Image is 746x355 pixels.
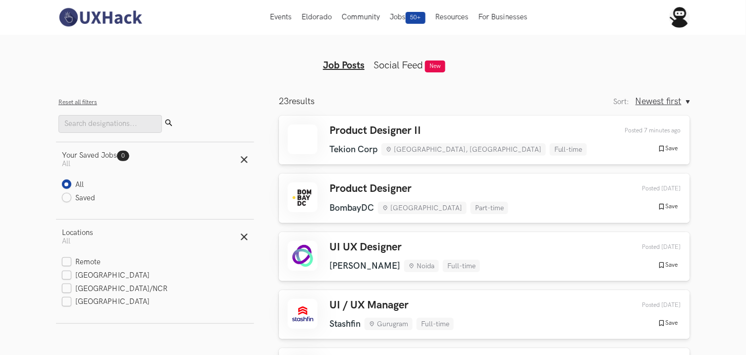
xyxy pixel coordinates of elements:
div: 14th Aug [619,301,681,309]
img: UXHack-logo.png [56,7,144,28]
span: New [425,60,445,72]
img: Your profile pic [669,7,690,28]
button: LocationsAll [56,220,254,254]
a: Product Designer BombayDC [GEOGRAPHIC_DATA] Part-time Posted [DATE] Save [279,174,690,223]
div: 14th Aug [619,243,681,251]
li: Stashfin [329,319,361,329]
span: All [62,160,70,168]
div: Your Saved Jobs [62,151,129,160]
li: [GEOGRAPHIC_DATA], [GEOGRAPHIC_DATA] [381,143,546,156]
li: Full-time [417,318,454,330]
button: Clip a screenshot [29,111,181,126]
span: Clear all and close [120,140,173,152]
h3: Product Designer [329,182,508,195]
ul: Tabs Interface [183,44,563,71]
button: Clip a block [29,95,181,111]
input: Search [58,115,162,133]
button: Newest first, Sort: [636,96,690,107]
li: Full-time [443,260,480,272]
span: Clip a bookmark [45,67,90,75]
label: Saved [62,193,96,204]
span: Newest first [636,96,682,107]
li: Part-time [471,202,508,214]
p: results [279,96,315,107]
label: Remote [62,257,101,268]
span: 50+ [406,12,426,24]
h3: UI UX Designer [329,241,480,254]
span: Clip a block [45,99,77,107]
button: Clip a bookmark [29,63,181,79]
li: BombayDC [329,203,374,213]
button: Save [655,261,681,270]
label: [GEOGRAPHIC_DATA] [62,297,150,307]
li: Noida [404,260,439,272]
button: Save [655,144,681,153]
div: Locations [62,229,93,237]
button: Clip a selection (Select text first) [29,79,181,95]
h3: Product Designer II [329,124,587,137]
button: Your Saved Jobs0 All [56,142,254,177]
span: Clip a screenshot [45,115,91,122]
span: 0 [121,152,125,160]
button: Save [655,202,681,211]
li: [GEOGRAPHIC_DATA] [378,202,467,214]
span: Clip a selection (Select text first) [45,83,132,91]
li: [PERSON_NAME] [329,261,400,271]
li: Tekion Corp [329,144,377,155]
span: All [62,237,70,245]
button: Save [655,319,681,328]
a: Job Posts [323,59,365,71]
div: 27th Aug [619,127,681,134]
a: UI UX Designer [PERSON_NAME] Noida Full-time Posted [DATE] Save [279,232,690,281]
li: Gurugram [365,318,413,330]
a: Social Feed [373,59,423,71]
a: UI / UX Manager Stashfin Gurugram Full-time Posted [DATE] Save [279,290,690,339]
h3: UI / UX Manager [329,299,454,312]
input: Untitled [25,43,185,63]
span: 23 [279,96,289,107]
div: Destination [25,291,179,301]
label: Sort: [614,98,630,106]
label: [GEOGRAPHIC_DATA] [62,271,150,281]
span: xTiles [47,13,65,21]
div: Your Saved Jobs0 All [56,177,254,219]
span: Inbox Panel [41,303,74,315]
button: Reset all filters [58,99,97,106]
li: Full-time [550,143,587,156]
label: All [62,180,84,190]
a: Product Designer II Tekion Corp [GEOGRAPHIC_DATA], [GEOGRAPHIC_DATA] Full-time Posted 7 minutes a... [279,116,690,165]
div: LocationsAll [56,254,254,323]
label: [GEOGRAPHIC_DATA]/NCR [62,284,168,295]
div: 20th Aug [619,185,681,192]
